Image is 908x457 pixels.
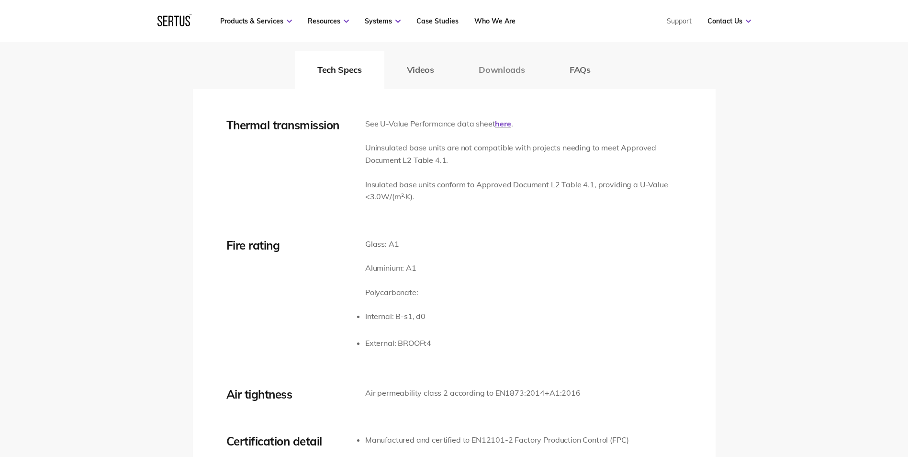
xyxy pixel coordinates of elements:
a: Support [667,17,692,25]
a: here [495,119,511,128]
a: Products & Services [220,17,292,25]
button: Videos [384,51,457,89]
div: Fire rating [226,238,351,252]
p: Air permeability class 2 according to EN1873:2014+A1:2016 [365,387,581,400]
a: Contact Us [707,17,751,25]
div: Air tightness [226,387,351,401]
li: Manufactured and certified to EN12101-2 Factory Production Control (FPC) [365,434,628,446]
a: Who We Are [474,17,516,25]
div: Thermal transmission [226,118,351,132]
li: External: BROOFt4 [365,337,431,350]
button: FAQs [547,51,613,89]
p: Aluminium: A1 [365,262,431,274]
p: See U-Value Performance data sheet . [365,118,682,130]
div: Certification detail [226,434,351,448]
a: Case Studies [416,17,459,25]
p: Polycarbonate: [365,286,431,299]
li: Internal: B-s1, d0 [365,310,431,323]
a: Resources [308,17,349,25]
p: Insulated base units conform to Approved Document L2 Table 4.1, providing a U-Value <3.0W/(m²·K). [365,179,682,203]
iframe: Chat Widget [736,346,908,457]
p: Uninsulated base units are not compatible with projects needing to meet Approved Document L2 Tabl... [365,142,682,166]
button: Downloads [456,51,547,89]
a: Systems [365,17,401,25]
p: Glass: A1 [365,238,431,251]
